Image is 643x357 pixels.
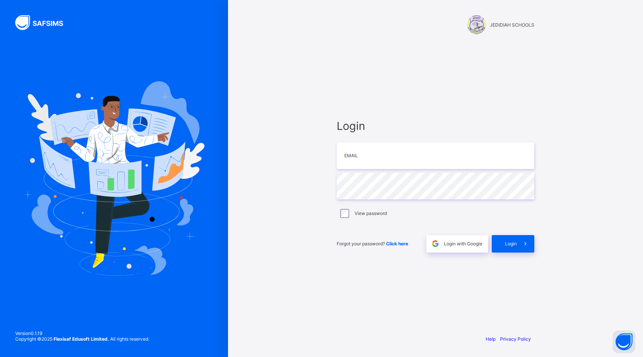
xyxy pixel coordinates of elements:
img: SAFSIMS Logo [15,15,72,30]
img: google.396cfc9801f0270233282035f929180a.svg [431,239,440,248]
a: Privacy Policy [500,336,531,342]
label: View password [355,210,387,216]
span: Forgot your password? [337,241,408,246]
span: Login with Google [444,241,482,246]
button: Open asap [613,330,635,353]
span: Login [337,119,534,133]
img: Hero Image [24,81,204,276]
a: Click here [386,241,408,246]
span: JEDIDIAH SCHOOLS [490,22,534,28]
span: Login [505,241,517,246]
span: Version 0.1.19 [15,330,149,336]
strong: Flexisaf Edusoft Limited. [54,336,109,342]
span: Copyright © 2025 All rights reserved. [15,336,149,342]
a: Help [486,336,496,342]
